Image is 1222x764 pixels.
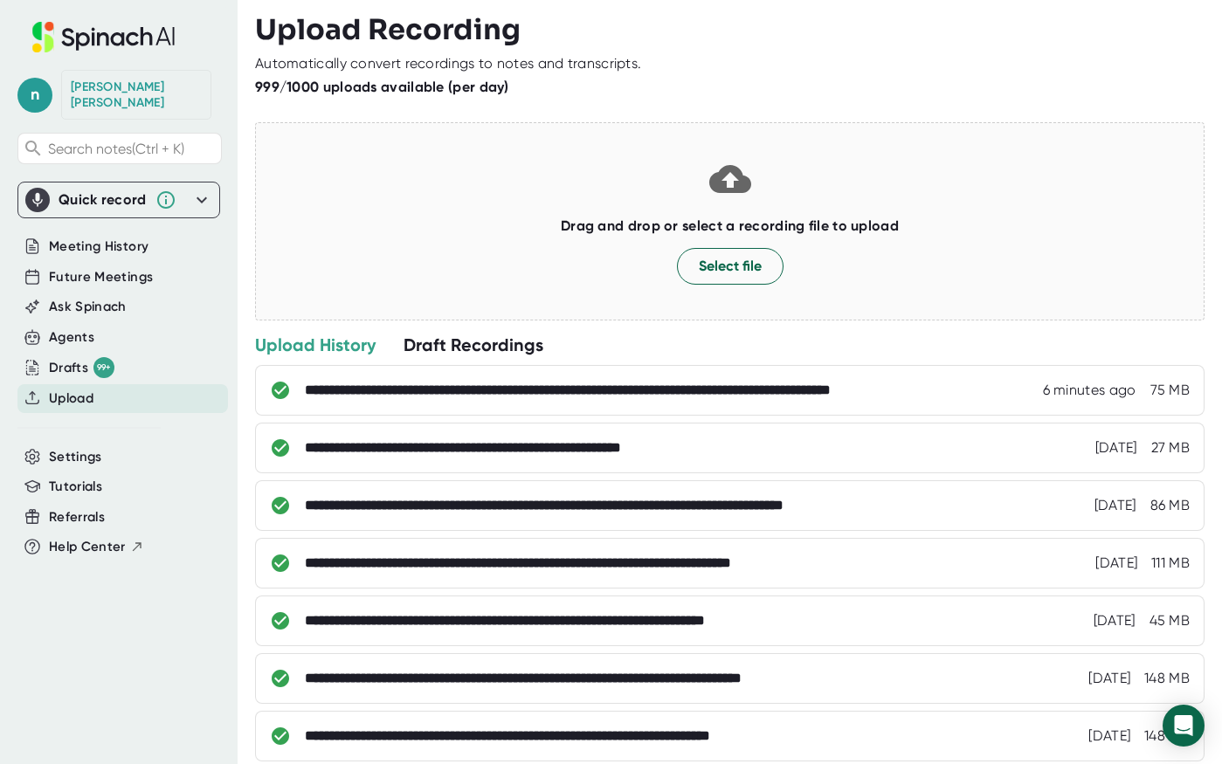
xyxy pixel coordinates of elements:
div: 7/24/2025, 5:15:52 AM [1094,497,1136,514]
button: Meeting History [49,237,148,257]
button: Referrals [49,507,105,527]
div: Open Intercom Messenger [1163,705,1205,747]
div: Drafts [49,357,114,378]
div: 8/19/2025, 11:25:12 AM [1095,439,1137,457]
div: Upload History [255,334,376,356]
span: n [17,78,52,113]
div: Automatically convert recordings to notes and transcripts. [255,55,641,72]
div: 86 MB [1150,497,1191,514]
div: 6/10/2025, 12:32:28 PM [1095,554,1137,572]
div: 5/13/2025, 8:44:54 AM [1094,612,1136,630]
button: Tutorials [49,477,102,497]
div: Quick record [59,191,147,209]
button: Agents [49,327,94,348]
div: 148 MB [1144,670,1190,687]
div: 75 MB [1150,382,1191,399]
div: [DATE] [1088,670,1130,687]
button: Settings [49,447,102,467]
div: 27 MB [1151,439,1191,457]
div: 99+ [93,357,114,378]
button: Select file [677,248,784,285]
div: 45 MB [1150,612,1191,630]
button: Ask Spinach [49,297,127,317]
button: Upload [49,389,93,409]
button: Future Meetings [49,267,153,287]
b: 999/1000 uploads available (per day) [255,79,509,95]
div: 148 MB [1144,727,1190,745]
div: 9/9/2025, 6:06:05 AM [1043,382,1136,399]
div: Draft Recordings [404,334,543,356]
span: Search notes (Ctrl + K) [48,141,184,157]
span: Help Center [49,537,126,557]
b: Drag and drop or select a recording file to upload [561,217,899,234]
div: 111 MB [1151,554,1190,572]
h3: Upload Recording [255,13,1205,46]
div: 4/25/2025, 11:49:16 AM [1088,727,1130,745]
span: Select file [699,256,762,277]
div: Nicole Kelly [71,79,202,110]
div: Quick record [25,182,212,217]
button: Help Center [49,537,144,557]
button: Drafts 99+ [49,357,114,378]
